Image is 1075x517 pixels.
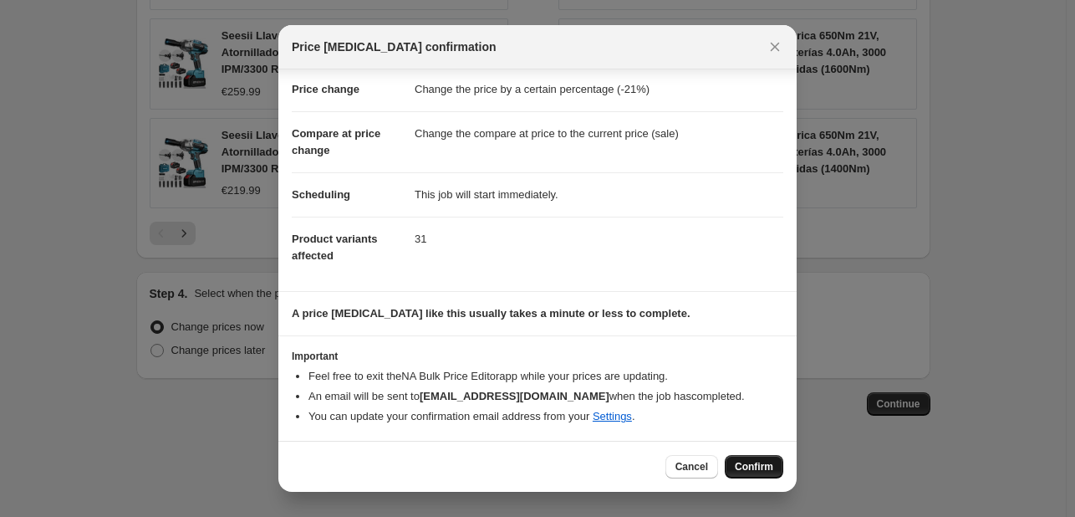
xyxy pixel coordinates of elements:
[292,233,378,262] span: Product variants affected
[415,68,783,111] dd: Change the price by a certain percentage (-21%)
[292,307,690,320] b: A price [MEDICAL_DATA] like this usually takes a minute or less to complete.
[593,410,632,422] a: Settings
[665,455,718,479] button: Cancel
[735,460,773,473] span: Confirm
[292,188,350,201] span: Scheduling
[308,408,783,425] li: You can update your confirmation email address from your .
[420,390,609,402] b: [EMAIL_ADDRESS][DOMAIN_NAME]
[292,350,783,363] h3: Important
[292,38,497,55] span: Price [MEDICAL_DATA] confirmation
[415,111,783,156] dd: Change the compare at price to the current price (sale)
[292,83,359,95] span: Price change
[308,388,783,405] li: An email will be sent to when the job has completed .
[308,368,783,385] li: Feel free to exit the NA Bulk Price Editor app while your prices are updating.
[292,127,380,156] span: Compare at price change
[763,35,787,59] button: Close
[415,172,783,217] dd: This job will start immediately.
[675,460,708,473] span: Cancel
[725,455,783,479] button: Confirm
[415,217,783,261] dd: 31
